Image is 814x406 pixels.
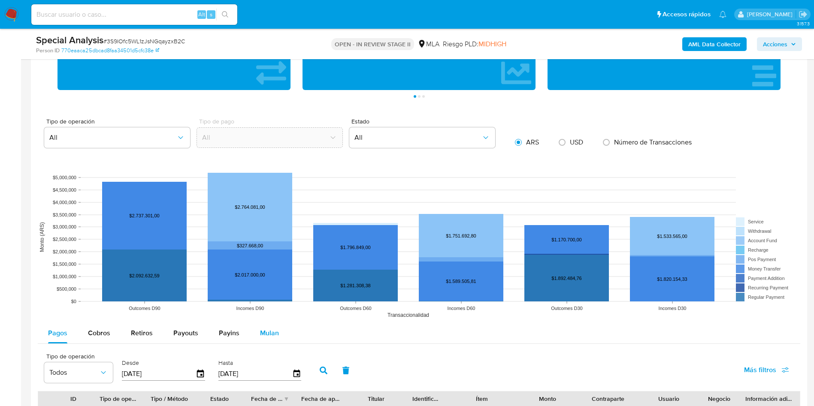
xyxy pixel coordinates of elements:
[799,10,808,19] a: Salir
[418,39,439,49] div: MLA
[36,33,103,47] b: Special Analysis
[757,37,802,51] button: Acciones
[663,10,711,19] span: Accesos rápidos
[103,37,185,45] span: # 3S9IOfc5WL1zJsNGqayzxB2C
[216,9,234,21] button: search-icon
[763,37,787,51] span: Acciones
[61,47,159,54] a: 770eaaca25dbcad8faa34501d5cfc38e
[797,20,810,27] span: 3.157.3
[682,37,747,51] button: AML Data Collector
[331,38,414,50] p: OPEN - IN REVIEW STAGE II
[31,9,237,20] input: Buscar usuario o caso...
[443,39,506,49] span: Riesgo PLD:
[688,37,741,51] b: AML Data Collector
[719,11,726,18] a: Notificaciones
[198,10,205,18] span: Alt
[747,10,796,18] p: valeria.duch@mercadolibre.com
[36,47,60,54] b: Person ID
[478,39,506,49] span: MIDHIGH
[210,10,212,18] span: s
